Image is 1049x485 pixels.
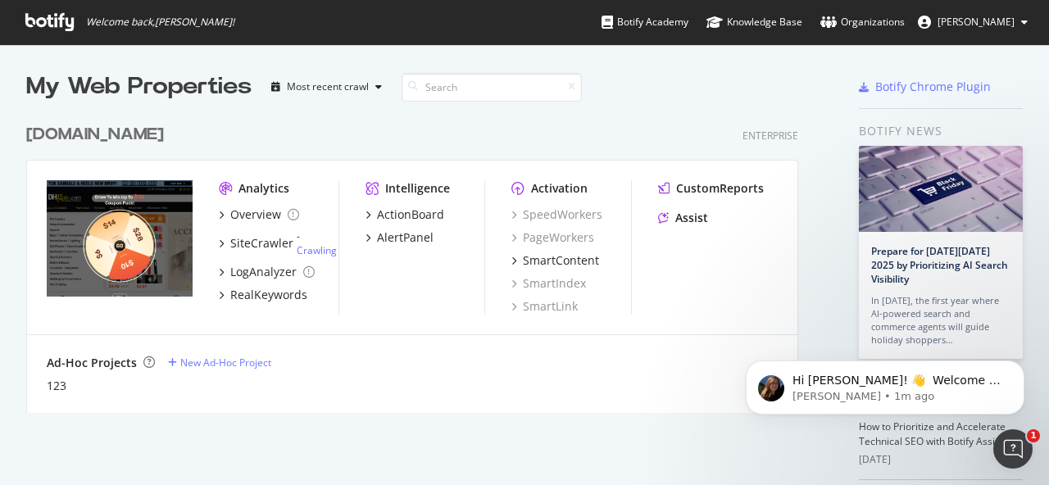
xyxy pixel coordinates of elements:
div: RealKeywords [230,287,307,303]
div: grid [26,103,811,413]
span: ellen tang [938,15,1015,29]
a: ActionBoard [366,206,444,223]
div: Analytics [238,180,289,197]
div: SiteCrawler [230,235,293,252]
a: LogAnalyzer [219,264,315,280]
a: SmartLink [511,298,578,315]
div: [DATE] [859,452,1023,467]
a: How to Prioritize and Accelerate Technical SEO with Botify Assist [859,419,1006,448]
div: Intelligence [385,180,450,197]
a: Prepare for [DATE][DATE] 2025 by Prioritizing AI Search Visibility [871,244,1008,286]
p: Message from Laura, sent 1m ago [71,63,283,78]
div: Assist [675,210,708,226]
div: Most recent crawl [287,82,369,92]
div: In [DATE], the first year where AI-powered search and commerce agents will guide holiday shoppers… [871,294,1010,347]
a: SmartContent [511,252,599,269]
a: New Ad-Hoc Project [168,356,271,369]
div: Overview [230,206,281,223]
div: AlertPanel [377,229,434,246]
span: Welcome back, [PERSON_NAME] ! [86,16,234,29]
div: Ad-Hoc Projects [47,355,137,371]
button: Most recent crawl [265,74,388,100]
iframe: Intercom live chat [993,429,1033,469]
a: 123 [47,378,66,394]
div: - [297,229,338,257]
img: Prepare for Black Friday 2025 by Prioritizing AI Search Visibility [859,146,1023,232]
div: SmartContent [523,252,599,269]
a: Botify Chrome Plugin [859,79,991,95]
a: PageWorkers [511,229,594,246]
div: LogAnalyzer [230,264,297,280]
a: RealKeywords [219,287,307,303]
div: Botify Academy [602,14,688,30]
div: Botify Chrome Plugin [875,79,991,95]
div: Botify news [859,122,1023,140]
div: New Ad-Hoc Project [180,356,271,369]
button: [PERSON_NAME] [905,9,1041,35]
a: CustomReports [658,180,764,197]
div: Activation [531,180,588,197]
a: [DOMAIN_NAME] [26,123,170,147]
a: Overview [219,206,299,223]
a: Crawling [297,243,337,257]
div: CustomReports [676,180,764,197]
a: SpeedWorkers [511,206,602,223]
a: AlertPanel [366,229,434,246]
a: Assist [658,210,708,226]
div: ActionBoard [377,206,444,223]
div: [DOMAIN_NAME] [26,123,164,147]
a: SiteCrawler- Crawling [219,229,338,257]
div: Enterprise [742,129,798,143]
div: Knowledge Base [706,14,802,30]
iframe: Intercom notifications message [721,326,1049,441]
span: 1 [1027,429,1040,442]
span: Hi [PERSON_NAME]! 👋 Welcome to Botify chat support! Have a question? Reply to this message and ou... [71,48,283,142]
input: Search [402,73,582,102]
a: SmartIndex [511,275,586,292]
img: dhgate.com [47,180,193,297]
div: My Web Properties [26,70,252,103]
div: Organizations [820,14,905,30]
